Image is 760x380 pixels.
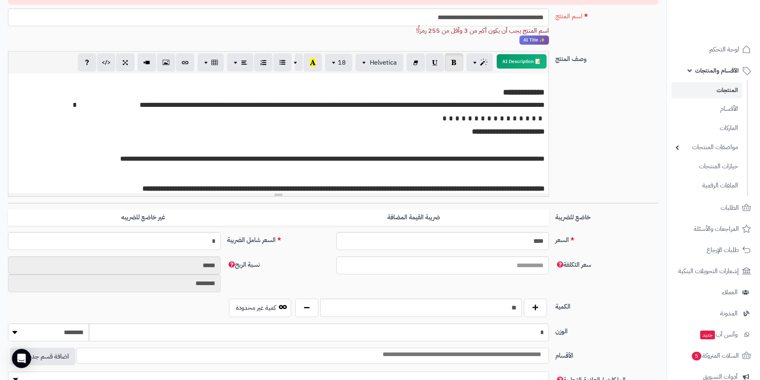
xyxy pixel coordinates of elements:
a: لوحة التحكم [671,40,755,59]
span: سعر التكلفة [555,260,591,270]
button: 📝 AI Description [497,54,547,69]
span: العملاء [722,287,738,298]
span: انقر لاستخدام رفيقك الذكي [519,35,549,45]
span: الأقسام والمنتجات [695,65,739,76]
label: الكمية [552,299,661,311]
div: اسم المنتج يجب أن يكون أكبر من 3 وأقل من 255 رمزاً! [8,26,549,35]
a: العملاء [671,283,755,302]
a: طلبات الإرجاع [671,240,755,260]
span: المدونة [720,308,738,319]
button: Helvetica [355,54,403,71]
span: وآتس آب [699,329,738,340]
img: logo-2.png [706,16,752,33]
a: الماركات [671,120,742,137]
span: Helvetica [370,58,397,67]
span: لوحة التحكم [709,44,739,55]
span: 5 [691,351,701,360]
a: المنتجات [671,82,742,98]
span: إشعارات التحويلات البنكية [678,266,739,277]
a: السلات المتروكة5 [671,346,755,365]
a: الطلبات [671,198,755,217]
label: الأقسام [552,348,661,360]
span: المراجعات والأسئلة [694,223,739,234]
a: مواصفات المنتجات [671,139,742,156]
span: طلبات الإرجاع [707,244,739,256]
span: الطلبات [721,202,739,213]
span: السلات المتروكة [691,350,739,361]
a: وآتس آبجديد [671,325,755,344]
a: الأقسام [671,100,742,118]
div: Open Intercom Messenger [12,349,31,368]
label: غير خاضع للضريبه [8,209,278,226]
a: الملفات الرقمية [671,177,742,194]
label: الوزن [552,323,661,336]
button: 18 [325,54,352,71]
span: 18 [338,58,346,67]
label: ضريبة القيمة المضافة [278,209,549,226]
label: خاضع للضريبة [552,209,661,222]
a: المدونة [671,304,755,323]
a: المراجعات والأسئلة [671,219,755,238]
label: اسم المنتج [552,8,661,21]
span: نسبة الربح [227,260,260,270]
a: خيارات المنتجات [671,158,742,175]
span: جديد [700,331,715,339]
label: السعر شامل الضريبة [224,232,333,245]
label: وصف المنتج [552,51,661,64]
button: اضافة قسم جديد [10,348,75,365]
a: إشعارات التحويلات البنكية [671,262,755,281]
label: السعر [552,232,661,245]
